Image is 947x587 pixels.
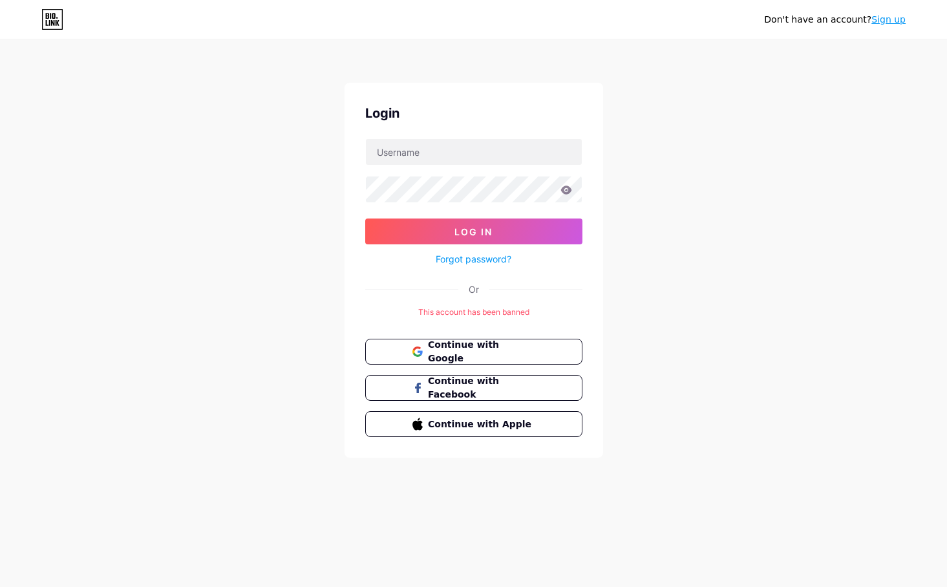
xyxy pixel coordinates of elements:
[365,411,582,437] button: Continue with Apple
[469,283,479,296] div: Or
[428,374,535,401] span: Continue with Facebook
[365,375,582,401] button: Continue with Facebook
[454,226,493,237] span: Log In
[436,252,511,266] a: Forgot password?
[365,339,582,365] button: Continue with Google
[365,306,582,318] div: This account has been banned
[764,13,906,27] div: Don't have an account?
[428,338,535,365] span: Continue with Google
[428,418,535,431] span: Continue with Apple
[366,139,582,165] input: Username
[365,219,582,244] button: Log In
[871,14,906,25] a: Sign up
[365,103,582,123] div: Login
